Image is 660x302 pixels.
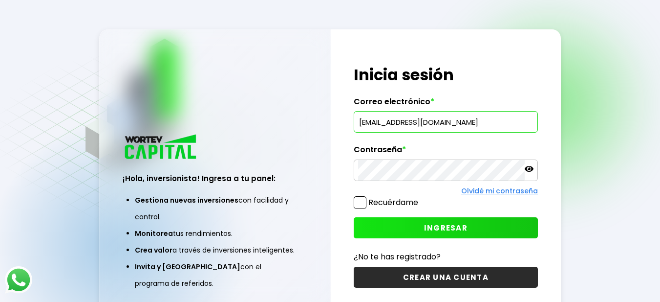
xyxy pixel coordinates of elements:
[135,195,238,205] span: Gestiona nuevas inversiones
[135,242,295,258] li: a través de inversiones inteligentes.
[135,192,295,225] li: con facilidad y control.
[354,251,538,263] p: ¿No te has registrado?
[354,97,538,112] label: Correo electrónico
[135,258,295,292] li: con el programa de referidos.
[354,267,538,288] button: CREAR UNA CUENTA
[123,133,200,162] img: logo_wortev_capital
[135,225,295,242] li: tus rendimientos.
[135,245,172,255] span: Crea valor
[5,266,32,294] img: logos_whatsapp-icon.242b2217.svg
[354,217,538,238] button: INGRESAR
[461,186,538,196] a: Olvidé mi contraseña
[123,173,307,184] h3: ¡Hola, inversionista! Ingresa a tu panel:
[368,197,418,208] label: Recuérdame
[354,251,538,288] a: ¿No te has registrado?CREAR UNA CUENTA
[424,223,468,233] span: INGRESAR
[135,229,173,238] span: Monitorea
[135,262,240,272] span: Invita y [GEOGRAPHIC_DATA]
[358,112,533,132] input: hola@wortev.capital
[354,63,538,87] h1: Inicia sesión
[354,145,538,160] label: Contraseña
